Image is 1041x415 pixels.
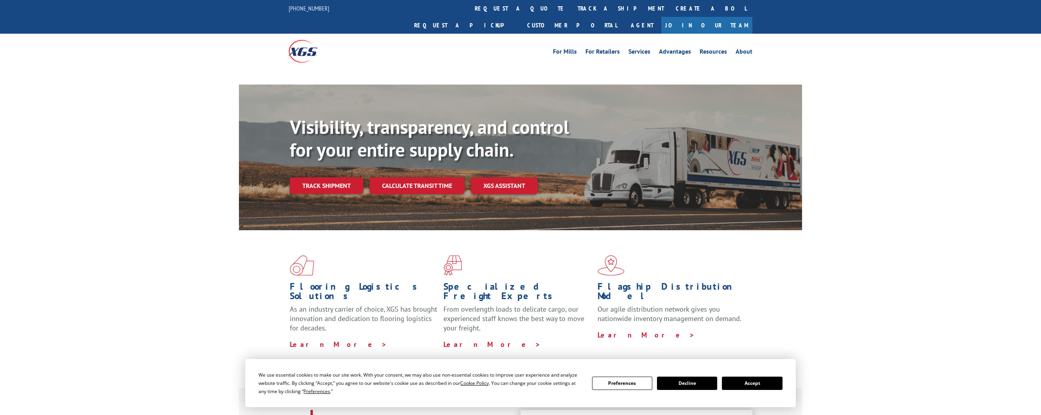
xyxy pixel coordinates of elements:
a: Learn More > [290,340,387,349]
a: Learn More > [598,330,695,339]
a: [PHONE_NUMBER] [289,4,329,12]
span: As an industry carrier of choice, XGS has brought innovation and dedication to flooring logistics... [290,305,437,332]
a: Track shipment [290,177,363,194]
span: Cookie Policy [460,380,489,386]
a: Advantages [659,49,691,57]
img: xgs-icon-total-supply-chain-intelligence-red [290,255,314,276]
div: Cookie Consent Prompt [245,359,796,407]
div: We use essential cookies to make our site work. With your consent, we may also use non-essential ... [258,371,582,395]
a: Learn More > [443,340,541,349]
p: From overlength loads to delicate cargo, our experienced staff knows the best way to move your fr... [443,305,591,339]
button: Decline [657,377,717,390]
h1: Specialized Freight Experts [443,282,591,305]
span: Our agile distribution network gives you nationwide inventory management on demand. [598,305,741,323]
a: Customer Portal [521,17,623,34]
b: Visibility, transparency, and control for your entire supply chain. [290,115,569,162]
h1: Flooring Logistics Solutions [290,282,438,305]
a: Resources [700,49,727,57]
a: About [736,49,752,57]
button: Preferences [592,377,652,390]
img: xgs-icon-flagship-distribution-model-red [598,255,625,276]
a: Request a pickup [408,17,521,34]
a: For Mills [553,49,577,57]
a: XGS ASSISTANT [471,177,538,194]
a: Calculate transit time [370,177,465,194]
a: Agent [623,17,661,34]
span: Preferences [303,388,330,395]
a: Join Our Team [661,17,752,34]
a: Services [628,49,650,57]
h1: Flagship Distribution Model [598,282,745,305]
a: For Retailers [585,49,620,57]
button: Accept [722,377,782,390]
img: xgs-icon-focused-on-flooring-red [443,255,462,276]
